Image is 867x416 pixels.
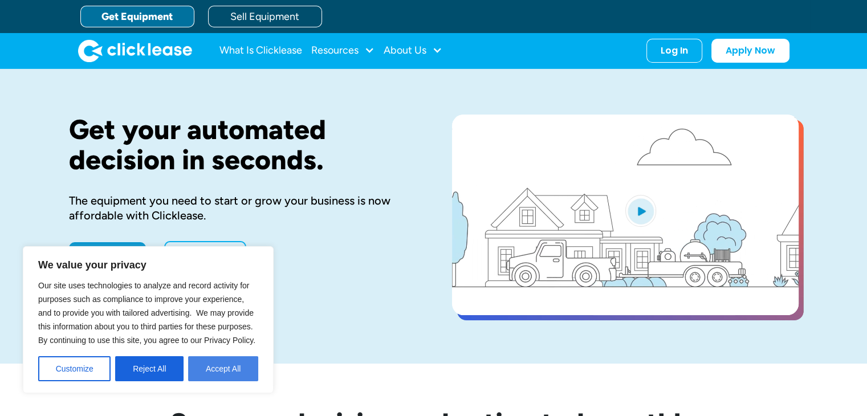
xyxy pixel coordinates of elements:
[661,45,688,56] div: Log In
[625,195,656,227] img: Blue play button logo on a light blue circular background
[711,39,789,63] a: Apply Now
[38,356,111,381] button: Customize
[188,356,258,381] button: Accept All
[164,241,246,266] a: Learn More
[208,6,322,27] a: Sell Equipment
[80,6,194,27] a: Get Equipment
[38,258,258,272] p: We value your privacy
[69,115,416,175] h1: Get your automated decision in seconds.
[115,356,184,381] button: Reject All
[78,39,192,62] img: Clicklease logo
[78,39,192,62] a: home
[23,246,274,393] div: We value your privacy
[38,281,255,345] span: Our site uses technologies to analyze and record activity for purposes such as compliance to impr...
[219,39,302,62] a: What Is Clicklease
[311,39,375,62] div: Resources
[69,193,416,223] div: The equipment you need to start or grow your business is now affordable with Clicklease.
[384,39,442,62] div: About Us
[452,115,799,315] a: open lightbox
[69,242,146,265] a: Apply Now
